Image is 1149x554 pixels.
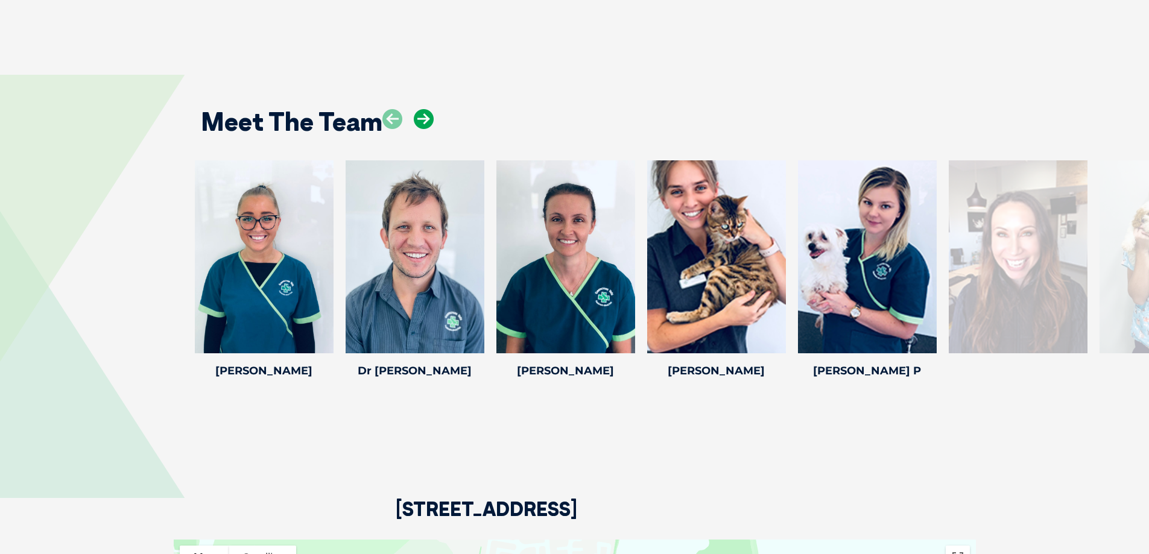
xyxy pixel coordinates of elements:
[396,499,577,540] h2: [STREET_ADDRESS]
[201,109,382,134] h2: Meet The Team
[798,365,937,376] h4: [PERSON_NAME] P
[346,365,484,376] h4: Dr [PERSON_NAME]
[195,365,334,376] h4: [PERSON_NAME]
[496,365,635,376] h4: [PERSON_NAME]
[647,365,786,376] h4: [PERSON_NAME]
